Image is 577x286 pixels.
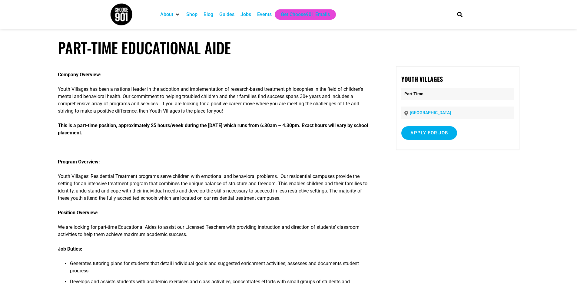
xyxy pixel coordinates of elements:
p: Part Time [401,88,514,100]
strong: This is a part-time position, approximately 25 hours/week during the [DATE] which runs from 6:30a... [58,123,368,136]
a: About [160,11,173,18]
h1: Part-Time Educational Aide [58,39,519,57]
strong: Job Duties: [58,246,82,252]
a: Get Choose901 Emails [281,11,330,18]
a: Guides [219,11,234,18]
div: About [157,9,183,20]
p: Youth Villages has been a national leader in the adoption and implementation of research-based tr... [58,86,373,115]
li: Generates tutoring plans for students that detail individual goals and suggested enrichment activ... [70,260,373,278]
a: Events [257,11,272,18]
strong: Program Overview: [58,159,100,165]
nav: Main nav [157,9,447,20]
strong: Position Overview: [58,210,98,215]
input: Apply for job [401,126,457,140]
a: Jobs [240,11,251,18]
a: Shop [186,11,197,18]
a: Blog [204,11,213,18]
div: Search [455,9,465,19]
a: [GEOGRAPHIC_DATA] [410,110,451,115]
p: Youth Villages’ Residential Treatment programs serve children with emotional and behavioral probl... [58,173,373,202]
strong: Youth Villages [401,74,443,84]
p: We are looking for part-time Educational Aides to assist our Licensed Teachers with providing ins... [58,224,373,238]
strong: Company Overview: [58,72,101,77]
